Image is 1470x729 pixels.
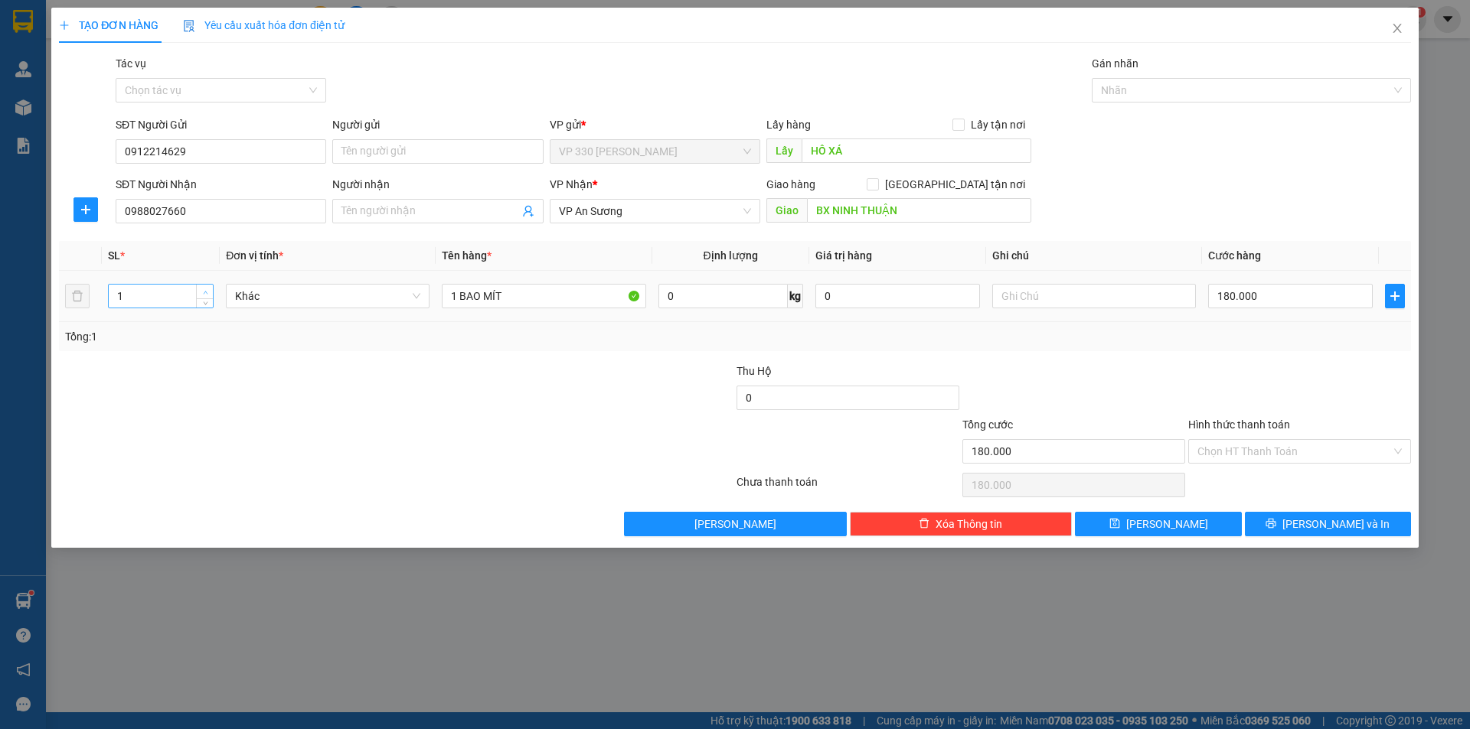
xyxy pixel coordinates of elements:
span: [PERSON_NAME] [694,516,776,532]
div: Người gửi [332,116,543,133]
div: VP gửi [550,116,760,133]
span: Khác [235,285,420,308]
th: Ghi chú [986,241,1202,271]
span: kg [788,284,803,308]
span: plus [74,203,97,216]
div: SĐT Người Nhận [116,176,326,193]
span: Xóa Thông tin [936,516,1002,532]
span: Increase Value [196,285,213,298]
img: icon [183,20,195,32]
div: SĐT Người Gửi [116,116,326,133]
span: user-add [522,205,534,217]
button: plus [73,197,98,222]
span: Thu Hộ [737,365,772,377]
span: Lấy [766,138,802,163]
span: Lấy tận nơi [965,116,1031,133]
span: plus [1386,290,1404,302]
span: plus [59,20,70,31]
span: Giá trị hàng [815,249,872,262]
span: save [1109,518,1120,530]
button: [PERSON_NAME] [624,512,847,536]
span: SL [108,249,120,262]
button: Close [1376,8,1419,50]
span: [GEOGRAPHIC_DATA] tận nơi [879,176,1031,193]
div: Tổng: 1 [65,328,567,345]
span: VP Nhận [550,178,593,190]
span: Giao [766,198,807,223]
span: TẠO ĐƠN HÀNG [59,19,158,31]
label: Hình thức thanh toán [1188,418,1290,431]
span: [PERSON_NAME] và In [1282,516,1390,532]
span: Lấy hàng [766,119,811,131]
span: Giao hàng [766,178,815,190]
span: VP An Sương [559,200,751,223]
input: Dọc đường [802,138,1031,163]
span: Tổng cước [962,418,1013,431]
button: deleteXóa Thông tin [850,512,1073,536]
span: delete [919,518,929,530]
input: VD: Bàn, Ghế [442,284,645,308]
span: close [1391,22,1403,34]
span: Định lượng [704,249,758,262]
span: Yêu cầu xuất hóa đơn điện tử [183,19,345,31]
input: 0 [815,284,980,308]
div: Chưa thanh toán [735,474,961,500]
button: printer[PERSON_NAME] và In [1245,512,1411,536]
input: Ghi Chú [992,284,1196,308]
input: Dọc đường [807,198,1031,223]
span: down [201,299,210,308]
div: Người nhận [332,176,543,193]
span: up [201,288,210,297]
span: Cước hàng [1208,249,1261,262]
span: Tên hàng [442,249,492,262]
span: printer [1266,518,1276,530]
label: Tác vụ [116,57,146,70]
span: Đơn vị tính [226,249,283,262]
span: [PERSON_NAME] [1126,516,1208,532]
button: delete [65,284,90,308]
span: Decrease Value [196,298,213,308]
button: save[PERSON_NAME] [1075,512,1241,536]
span: VP 330 Lê Duẫn [559,140,751,163]
label: Gán nhãn [1092,57,1138,70]
button: plus [1385,284,1405,308]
